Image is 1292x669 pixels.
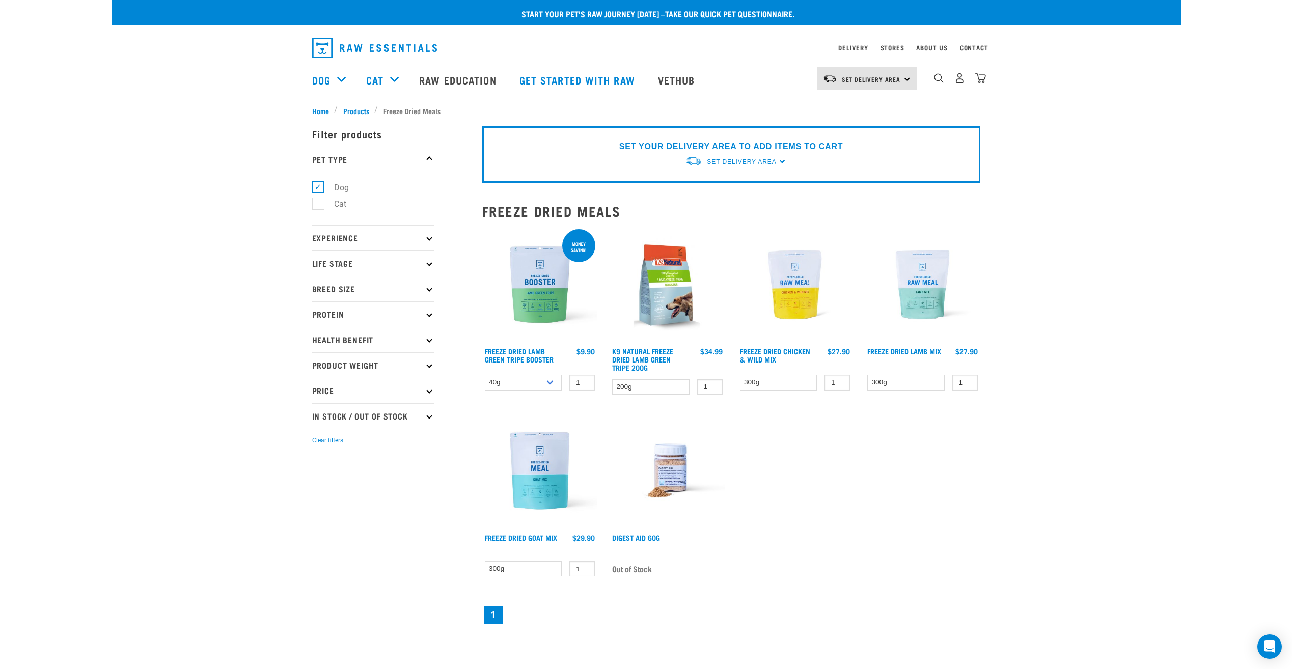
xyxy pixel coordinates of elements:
[916,46,947,49] a: About Us
[1257,634,1282,659] div: Open Intercom Messenger
[312,352,434,378] p: Product Weight
[312,105,335,116] a: Home
[409,60,509,100] a: Raw Education
[312,301,434,327] p: Protein
[697,379,723,395] input: 1
[960,46,988,49] a: Contact
[312,436,343,445] button: Clear filters
[648,60,708,100] a: Vethub
[562,236,595,258] div: Money saving!
[576,347,595,355] div: $9.90
[610,227,725,343] img: K9 Square
[338,105,374,116] a: Products
[934,73,944,83] img: home-icon-1@2x.png
[112,60,1181,100] nav: dropdown navigation
[312,72,331,88] a: Dog
[740,349,810,361] a: Freeze Dried Chicken & Wild Mix
[612,349,673,369] a: K9 Natural Freeze Dried Lamb Green Tripe 200g
[685,156,702,166] img: van-moving.png
[312,403,434,429] p: In Stock / Out Of Stock
[700,347,723,355] div: $34.99
[312,147,434,172] p: Pet Type
[485,349,554,361] a: Freeze Dried Lamb Green Tripe Booster
[954,73,965,83] img: user.png
[312,225,434,250] p: Experience
[312,250,434,276] p: Life Stage
[823,74,837,83] img: van-moving.png
[975,73,986,83] img: home-icon@2x.png
[482,413,598,528] img: Raw Essentials Freeze Dried Goat Mix
[619,141,843,153] p: SET YOUR DELIVERY AREA TO ADD ITEMS TO CART
[737,227,853,343] img: RE Product Shoot 2023 Nov8678
[509,60,648,100] a: Get started with Raw
[824,375,850,391] input: 1
[312,276,434,301] p: Breed Size
[312,38,437,58] img: Raw Essentials Logo
[304,34,988,62] nav: dropdown navigation
[838,46,868,49] a: Delivery
[312,121,434,147] p: Filter products
[881,46,904,49] a: Stores
[312,378,434,403] p: Price
[569,561,595,577] input: 1
[484,606,503,624] a: Page 1
[318,181,353,194] label: Dog
[572,534,595,542] div: $29.90
[665,11,794,16] a: take our quick pet questionnaire.
[119,8,1189,20] p: Start your pet’s raw journey [DATE] –
[842,77,901,81] span: Set Delivery Area
[612,536,660,539] a: Digest Aid 60g
[569,375,595,391] input: 1
[366,72,383,88] a: Cat
[828,347,850,355] div: $27.90
[482,604,980,626] nav: pagination
[867,349,941,353] a: Freeze Dried Lamb Mix
[612,561,652,576] span: Out of Stock
[312,105,980,116] nav: breadcrumbs
[610,413,725,528] img: Raw Essentials Digest Aid Pet Supplement
[952,375,978,391] input: 1
[482,203,980,219] h2: Freeze Dried Meals
[955,347,978,355] div: $27.90
[485,536,557,539] a: Freeze Dried Goat Mix
[312,327,434,352] p: Health Benefit
[865,227,980,343] img: RE Product Shoot 2023 Nov8677
[318,198,350,210] label: Cat
[312,105,329,116] span: Home
[482,227,598,343] img: Freeze Dried Lamb Green Tripe
[343,105,369,116] span: Products
[707,158,776,165] span: Set Delivery Area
